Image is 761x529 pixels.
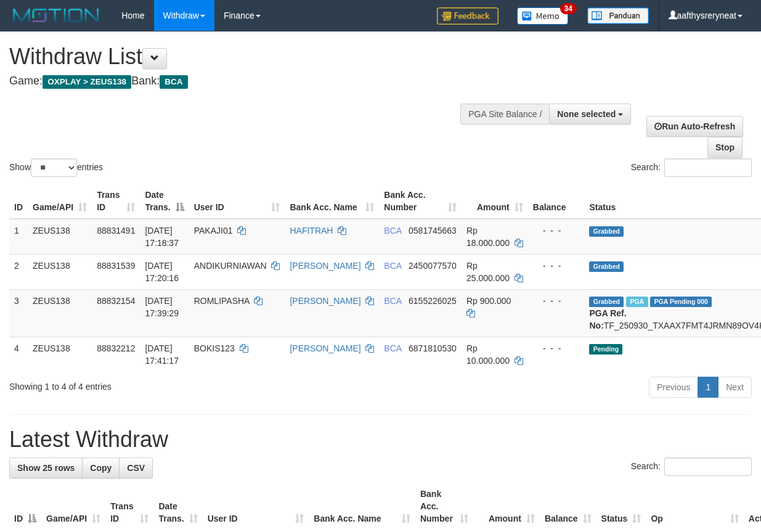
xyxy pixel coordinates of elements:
[384,226,401,236] span: BCA
[9,427,752,452] h1: Latest Withdraw
[664,158,752,177] input: Search:
[631,158,752,177] label: Search:
[707,137,743,158] a: Stop
[589,226,624,237] span: Grabbed
[119,457,153,478] a: CSV
[560,3,577,14] span: 34
[97,343,135,353] span: 88832212
[145,226,179,248] span: [DATE] 17:18:37
[589,297,624,307] span: Grabbed
[557,109,616,119] span: None selected
[533,260,580,272] div: - - -
[437,7,499,25] img: Feedback.jpg
[664,457,752,476] input: Search:
[43,75,131,89] span: OXPLAY > ZEUS138
[631,457,752,476] label: Search:
[290,296,360,306] a: [PERSON_NAME]
[194,226,233,236] span: PAKAJI01
[127,463,145,473] span: CSV
[460,104,549,125] div: PGA Site Balance /
[31,158,77,177] select: Showentries
[384,343,401,353] span: BCA
[9,457,83,478] a: Show 25 rows
[466,261,510,283] span: Rp 25.000.000
[9,219,28,255] td: 1
[97,226,135,236] span: 88831491
[533,342,580,355] div: - - -
[145,261,179,283] span: [DATE] 17:20:16
[145,296,179,318] span: [DATE] 17:39:29
[189,184,285,219] th: User ID: activate to sort column ascending
[589,344,622,355] span: Pending
[194,343,235,353] span: BOKIS123
[17,463,75,473] span: Show 25 rows
[82,457,120,478] a: Copy
[466,296,511,306] span: Rp 900.000
[466,343,510,366] span: Rp 10.000.000
[28,337,92,372] td: ZEUS138
[466,226,510,248] span: Rp 18.000.000
[409,261,457,271] span: Copy 2450077570 to clipboard
[290,226,333,236] a: HAFITRAH
[9,184,28,219] th: ID
[384,296,401,306] span: BCA
[409,226,457,236] span: Copy 0581745663 to clipboard
[462,184,528,219] th: Amount: activate to sort column ascending
[533,295,580,307] div: - - -
[517,7,569,25] img: Button%20Memo.svg
[145,343,179,366] span: [DATE] 17:41:17
[718,377,752,398] a: Next
[28,254,92,289] td: ZEUS138
[160,75,187,89] span: BCA
[646,116,743,137] a: Run Auto-Refresh
[589,308,626,330] b: PGA Ref. No:
[194,261,267,271] span: ANDIKURNIAWAN
[589,261,624,272] span: Grabbed
[533,224,580,237] div: - - -
[194,296,250,306] span: ROMLIPASHA
[409,343,457,353] span: Copy 6871810530 to clipboard
[626,297,648,307] span: Marked by aafsolysreylen
[28,184,92,219] th: Game/API: activate to sort column ascending
[384,261,401,271] span: BCA
[587,7,649,24] img: panduan.png
[140,184,189,219] th: Date Trans.: activate to sort column descending
[549,104,631,125] button: None selected
[379,184,462,219] th: Bank Acc. Number: activate to sort column ascending
[285,184,379,219] th: Bank Acc. Name: activate to sort column ascending
[97,296,135,306] span: 88832154
[650,297,712,307] span: PGA Pending
[28,289,92,337] td: ZEUS138
[92,184,140,219] th: Trans ID: activate to sort column ascending
[9,289,28,337] td: 3
[698,377,718,398] a: 1
[90,463,112,473] span: Copy
[9,75,495,88] h4: Game: Bank:
[290,343,360,353] a: [PERSON_NAME]
[290,261,360,271] a: [PERSON_NAME]
[528,184,585,219] th: Balance
[97,261,135,271] span: 88831539
[409,296,457,306] span: Copy 6155226025 to clipboard
[9,44,495,69] h1: Withdraw List
[9,254,28,289] td: 2
[9,375,308,393] div: Showing 1 to 4 of 4 entries
[9,158,103,177] label: Show entries
[9,6,103,25] img: MOTION_logo.png
[649,377,698,398] a: Previous
[9,337,28,372] td: 4
[28,219,92,255] td: ZEUS138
